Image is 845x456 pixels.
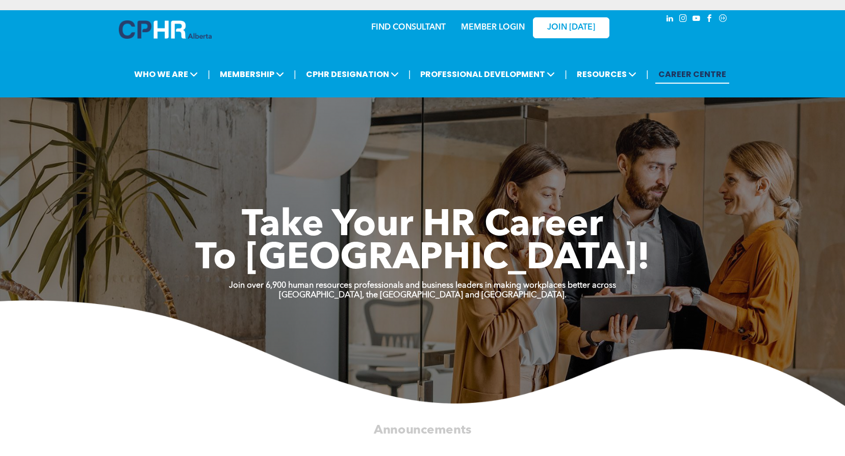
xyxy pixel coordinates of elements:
span: WHO WE ARE [131,65,201,84]
li: | [294,64,296,85]
span: PROFESSIONAL DEVELOPMENT [417,65,558,84]
strong: [GEOGRAPHIC_DATA], the [GEOGRAPHIC_DATA] and [GEOGRAPHIC_DATA]. [279,291,567,299]
span: JOIN [DATE] [547,23,595,33]
a: CAREER CENTRE [655,65,729,84]
span: MEMBERSHIP [217,65,287,84]
a: MEMBER LOGIN [461,23,525,32]
span: CPHR DESIGNATION [303,65,402,84]
span: To [GEOGRAPHIC_DATA]! [195,241,650,277]
strong: Join over 6,900 human resources professionals and business leaders in making workplaces better ac... [229,282,616,290]
li: | [565,64,567,85]
span: Take Your HR Career [242,208,603,244]
span: Announcements [374,424,471,436]
a: linkedin [664,13,676,27]
a: instagram [678,13,689,27]
img: A blue and white logo for cp alberta [119,20,212,39]
a: FIND CONSULTANT [371,23,446,32]
li: | [646,64,649,85]
a: Social network [718,13,729,27]
li: | [408,64,411,85]
a: JOIN [DATE] [533,17,609,38]
span: RESOURCES [574,65,639,84]
a: facebook [704,13,715,27]
li: | [208,64,210,85]
a: youtube [691,13,702,27]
